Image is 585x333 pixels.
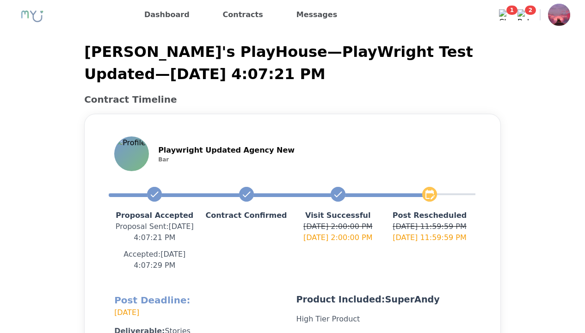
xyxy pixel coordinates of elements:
p: Product Included: SuperAndy [296,293,471,306]
p: Contract Confirmed [200,210,292,221]
img: Profile [548,4,570,26]
a: Dashboard [141,7,193,22]
h2: Post Deadline: [114,293,289,318]
p: Post Rescheduled [384,210,475,221]
p: Bar [158,156,295,163]
p: Visit Successful [292,210,384,221]
img: Bell [517,9,529,20]
p: Proposal Accepted [109,210,200,221]
p: [DATE] [114,307,289,318]
p: Playwright Updated Agency New [158,145,295,156]
span: 2 [525,6,536,15]
img: Chat [499,9,510,20]
p: [DATE] 2:00:00 PM [292,232,384,243]
p: High Tier Product [296,314,471,325]
a: Contracts [219,7,267,22]
p: Proposal Sent : [DATE] 4:07:21 PM [109,221,200,243]
p: Accepted: [DATE] 4:07:29 PM [109,249,200,271]
p: [DATE] 11:59:59 PM [384,232,475,243]
p: [DATE] 2:00:00 PM [292,221,384,232]
a: Messages [293,7,341,22]
span: 1 [506,6,517,15]
p: [PERSON_NAME]'s PlayHouse — PlayWright Test Updated — [DATE] 4:07:21 PM [84,41,501,85]
h2: Contract Timeline [84,92,501,106]
p: [DATE] 11:59:59 PM [384,221,475,232]
img: Profile [115,137,148,170]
